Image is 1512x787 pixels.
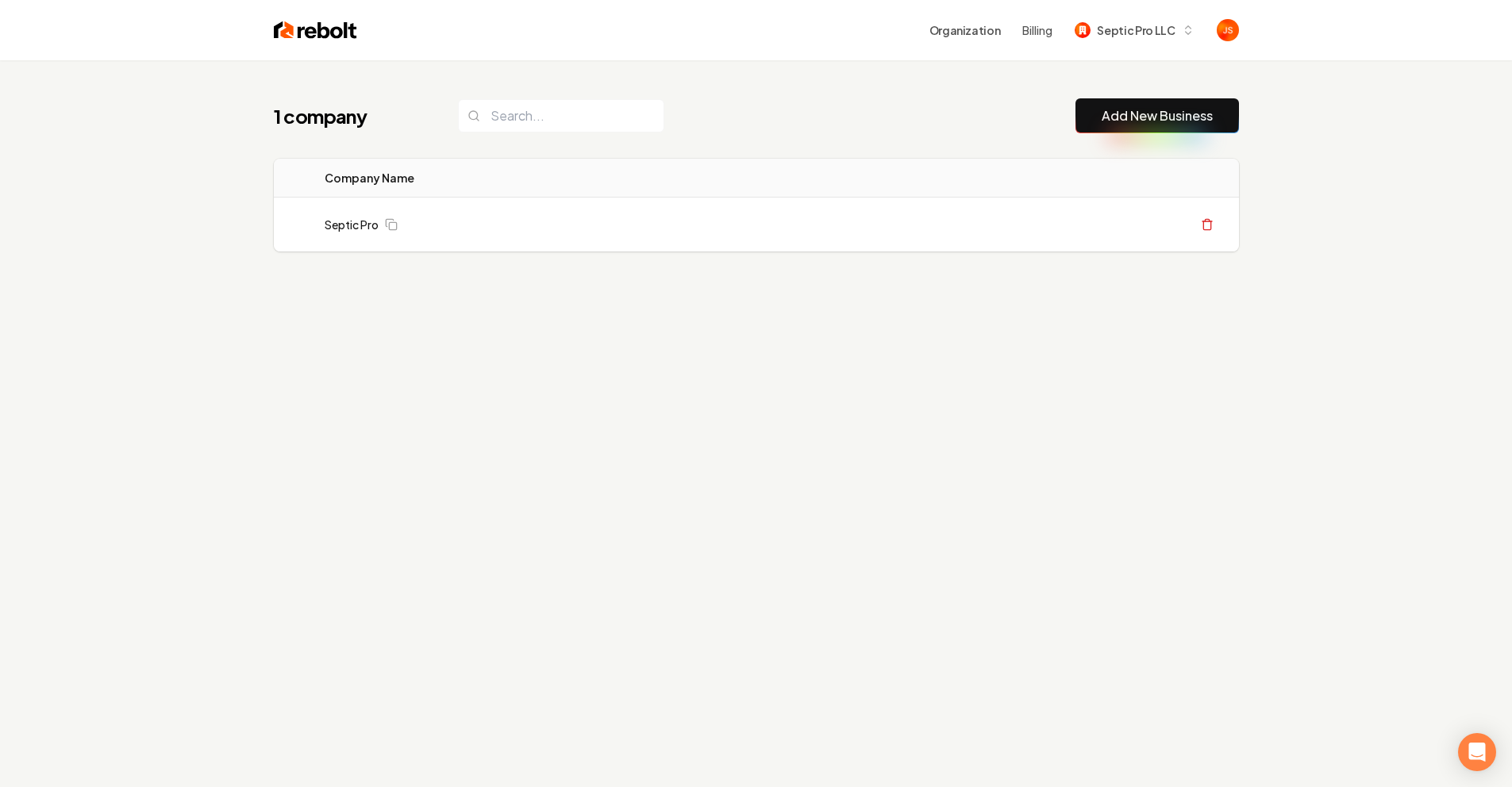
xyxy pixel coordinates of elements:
[1217,19,1239,41] button: Open user button
[1217,19,1239,41] img: James Shamoun
[325,217,379,232] a: Septic Pro
[1075,22,1091,38] img: Septic Pro LLC
[458,99,664,132] input: Search...
[1458,733,1496,771] div: Open Intercom Messenger
[312,159,626,198] th: Company Name
[1102,106,1213,125] a: Add New Business
[1097,22,1175,39] span: Septic Pro LLC
[1022,22,1052,38] button: Billing
[274,19,357,41] img: Rebolt Logo
[274,103,426,129] h1: 1 company
[920,16,1010,44] button: Organization
[1075,98,1239,133] button: Add New Business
